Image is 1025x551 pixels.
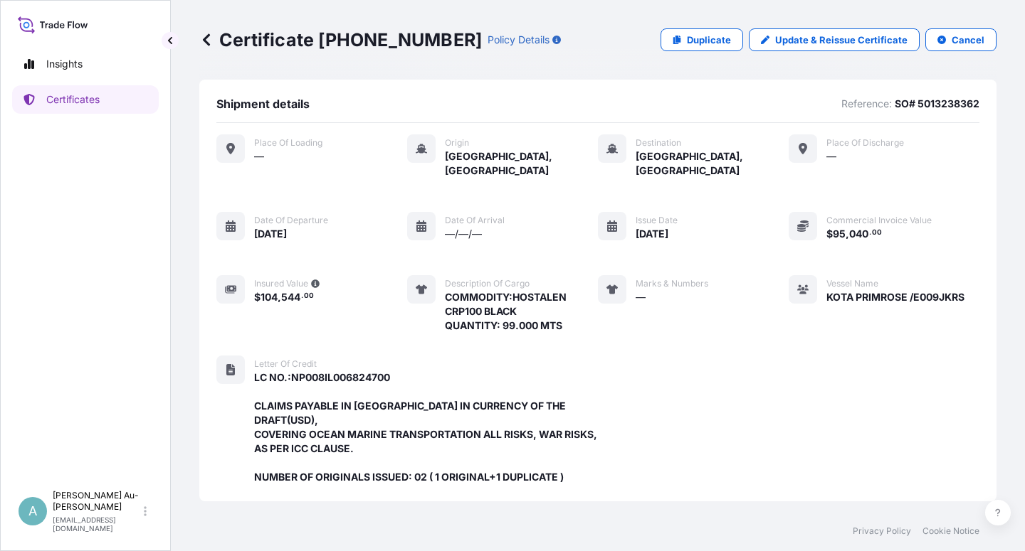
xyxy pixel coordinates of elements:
[841,97,892,111] p: Reference:
[826,137,904,149] span: Place of discharge
[922,525,979,537] a: Cookie Notice
[826,149,836,164] span: —
[445,215,505,226] span: Date of arrival
[254,227,287,241] span: [DATE]
[925,28,997,51] button: Cancel
[12,50,159,78] a: Insights
[254,278,308,289] span: Insured Value
[445,137,469,149] span: Origin
[826,290,964,304] span: KOTA PRIMROSE /E009JKRS
[849,229,868,239] span: 040
[869,230,871,235] span: .
[46,57,83,71] p: Insights
[872,230,882,235] span: 00
[254,370,598,484] span: LC NO.:NP008IL006824700 CLAIMS PAYABLE IN [GEOGRAPHIC_DATA] IN CURRENCY OF THE DRAFT(USD), COVERI...
[636,290,646,304] span: —
[687,33,731,47] p: Duplicate
[28,504,37,518] span: A
[636,137,681,149] span: Destination
[445,149,598,178] span: [GEOGRAPHIC_DATA], [GEOGRAPHIC_DATA]
[445,227,482,241] span: —/—/—
[826,229,833,239] span: $
[636,227,668,241] span: [DATE]
[254,137,322,149] span: Place of Loading
[775,33,908,47] p: Update & Reissue Certificate
[278,292,281,302] span: ,
[281,292,300,302] span: 544
[853,525,911,537] a: Privacy Policy
[636,278,708,289] span: Marks & Numbers
[254,292,261,302] span: $
[636,149,789,178] span: [GEOGRAPHIC_DATA], [GEOGRAPHIC_DATA]
[895,97,979,111] p: SO# 5013238362
[46,92,100,107] p: Certificates
[826,215,932,226] span: Commercial Invoice Value
[53,490,141,513] p: [PERSON_NAME] Au-[PERSON_NAME]
[749,28,920,51] a: Update & Reissue Certificate
[12,85,159,114] a: Certificates
[53,515,141,533] p: [EMAIL_ADDRESS][DOMAIN_NAME]
[826,278,878,289] span: Vessel Name
[445,290,598,333] span: COMMODITY:HOSTALEN CRP100 BLACK QUANTITY: 99.000 MTS
[199,28,482,51] p: Certificate [PHONE_NUMBER]
[833,229,846,239] span: 95
[846,229,849,239] span: ,
[301,294,303,299] span: .
[636,215,678,226] span: Issue Date
[254,149,264,164] span: —
[304,294,314,299] span: 00
[661,28,743,51] a: Duplicate
[952,33,984,47] p: Cancel
[488,33,550,47] p: Policy Details
[216,97,310,111] span: Shipment details
[261,292,278,302] span: 104
[254,358,317,370] span: Letter of Credit
[254,215,328,226] span: Date of departure
[445,278,530,289] span: Description of cargo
